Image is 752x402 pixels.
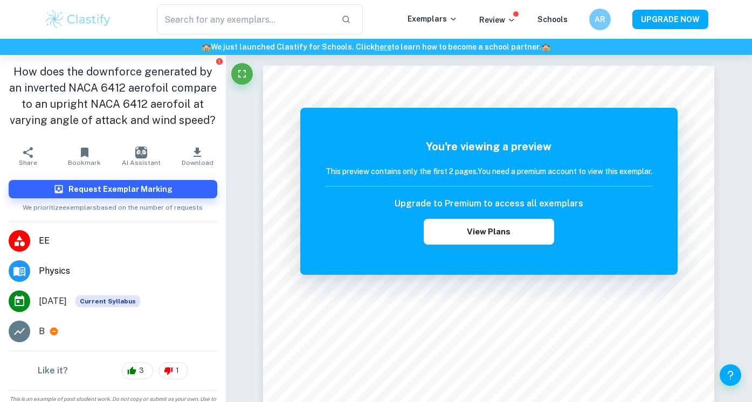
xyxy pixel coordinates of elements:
span: AI Assistant [122,159,161,167]
h5: You're viewing a preview [326,138,652,155]
button: AR [589,9,611,30]
img: AI Assistant [135,147,147,158]
button: Download [169,141,226,171]
p: Review [479,14,516,26]
button: Bookmark [57,141,113,171]
button: UPGRADE NOW [632,10,708,29]
span: 🏫 [541,43,550,51]
span: Share [19,159,37,167]
span: We prioritize exemplars based on the number of requests [23,198,203,212]
p: B [39,325,45,338]
button: Report issue [216,57,224,65]
button: Fullscreen [231,63,253,85]
button: View Plans [424,219,554,245]
button: AI Assistant [113,141,169,171]
h6: Like it? [38,364,68,377]
a: Schools [537,15,568,24]
h1: How does the downforce generated by an inverted NACA 6412 aerofoil compare to an upright NACA 641... [9,64,217,128]
span: Bookmark [68,159,101,167]
h6: This preview contains only the first 2 pages. You need a premium account to view this exemplar. [326,165,652,177]
span: [DATE] [39,295,67,308]
button: Request Exemplar Marking [9,180,217,198]
span: 3 [133,365,150,376]
h6: We just launched Clastify for Schools. Click to learn how to become a school partner. [2,41,750,53]
img: Clastify logo [44,9,113,30]
span: EE [39,234,217,247]
h6: AR [594,13,606,25]
div: This exemplar is based on the current syllabus. Feel free to refer to it for inspiration/ideas wh... [75,295,140,307]
p: Exemplars [408,13,458,25]
span: Download [182,159,213,167]
a: here [375,43,391,51]
span: 🏫 [202,43,211,51]
span: Physics [39,265,217,278]
button: Help and Feedback [720,364,741,386]
h6: Upgrade to Premium to access all exemplars [395,197,583,210]
h6: Request Exemplar Marking [68,183,173,195]
input: Search for any exemplars... [157,4,333,34]
span: Current Syllabus [75,295,140,307]
span: 1 [170,365,185,376]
